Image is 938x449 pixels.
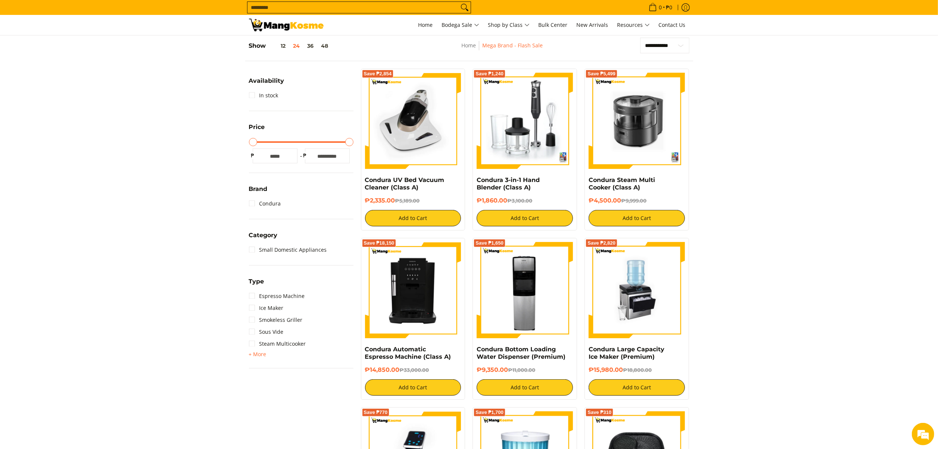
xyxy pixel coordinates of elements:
span: Bodega Sale [442,21,479,30]
span: Save ₱770 [364,410,388,415]
span: ₱0 [665,5,674,10]
img: Condura Steam Multi Cooker (Class A) [589,73,685,169]
summary: Open [249,78,284,90]
span: Resources [617,21,650,30]
button: Add to Cart [589,379,685,396]
img: Condura Bottom Loading Water Dispenser (Premium) [477,242,573,338]
a: Bodega Sale [438,15,483,35]
h5: Show [249,42,332,50]
summary: Open [249,350,267,359]
div: Leave a message [39,42,125,51]
del: ₱18,800.00 [623,367,652,373]
a: Condura [249,198,281,210]
a: Resources [614,15,654,35]
span: ₱ [249,152,256,159]
h6: ₱14,850.00 [365,366,461,374]
a: Condura Steam Multi Cooker (Class A) [589,176,655,191]
span: Shop by Class [488,21,530,30]
a: Small Domestic Appliances [249,244,327,256]
summary: Open [249,186,268,198]
span: Save ₱2,820 [588,241,616,245]
h6: ₱15,980.00 [589,366,685,374]
button: Search [459,2,471,13]
button: 12 [266,43,290,49]
h6: ₱4,500.00 [589,197,685,204]
img: Condura UV Bed Vacuum Cleaner (Class A) [365,73,461,169]
em: Submit [109,230,135,240]
button: 48 [318,43,332,49]
a: Mega Brand - Flash Sale [482,42,543,49]
span: • [646,3,675,12]
summary: Open [249,232,278,244]
a: Shop by Class [484,15,533,35]
h6: ₱9,350.00 [477,366,573,374]
a: Home [461,42,476,49]
span: Availability [249,78,284,84]
span: Category [249,232,278,238]
h6: ₱1,860.00 [477,197,573,204]
span: Save ₱1,240 [476,72,504,76]
span: Contact Us [659,21,686,28]
a: Contact Us [655,15,689,35]
nav: Main Menu [331,15,689,35]
span: Price [249,124,265,130]
a: Condura Large Capacity Ice Maker (Premium) [589,346,664,360]
span: Brand [249,186,268,192]
a: Home [415,15,437,35]
a: New Arrivals [573,15,612,35]
h6: ₱2,335.00 [365,197,461,204]
a: In stock [249,90,278,101]
span: Type [249,279,264,285]
a: Steam Multicooker [249,338,306,350]
textarea: Type your message and click 'Submit' [4,204,142,230]
span: We are offline. Please leave us a message. [16,94,130,169]
img: https://mangkosme.com/products/condura-large-capacity-ice-maker-premium [589,242,685,338]
nav: Breadcrumbs [409,41,595,58]
a: Espresso Machine [249,290,305,302]
del: ₱3,100.00 [507,198,532,204]
del: ₱11,000.00 [508,367,535,373]
button: Add to Cart [477,210,573,226]
summary: Open [249,124,265,136]
del: ₱33,000.00 [400,367,429,373]
del: ₱5,189.00 [395,198,420,204]
button: Add to Cart [365,379,461,396]
div: Minimize live chat window [122,4,140,22]
span: Bulk Center [539,21,568,28]
a: Sous Vide [249,326,284,338]
span: Save ₱18,150 [364,241,395,245]
img: Condura Automatic Espresso Machine (Class A) [365,242,461,338]
img: condura-hand-blender-front-full-what's-in-the-box-view-mang-kosme [477,73,573,169]
span: 0 [658,5,663,10]
summary: Open [249,279,264,290]
span: Save ₱1,650 [476,241,504,245]
button: Add to Cart [589,210,685,226]
button: Add to Cart [477,379,573,396]
img: MANG KOSME MEGA BRAND FLASH SALE: September 12-15, 2025 l Mang Kosme [249,19,324,31]
button: 24 [290,43,304,49]
a: Condura 3-in-1 Hand Blender (Class A) [477,176,540,191]
span: Save ₱1,700 [476,410,504,415]
button: 36 [304,43,318,49]
span: Save ₱310 [588,410,611,415]
del: ₱9,999.00 [621,198,646,204]
span: Save ₱5,499 [588,72,616,76]
span: Save ₱2,854 [364,72,392,76]
span: New Arrivals [577,21,608,28]
a: Ice Maker [249,302,284,314]
button: Add to Cart [365,210,461,226]
span: + More [249,351,267,357]
a: Condura Automatic Espresso Machine (Class A) [365,346,451,360]
a: Bulk Center [535,15,571,35]
span: ₱ [301,152,309,159]
a: Smokeless Griller [249,314,303,326]
span: Home [418,21,433,28]
a: Condura Bottom Loading Water Dispenser (Premium) [477,346,565,360]
a: Condura UV Bed Vacuum Cleaner (Class A) [365,176,445,191]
